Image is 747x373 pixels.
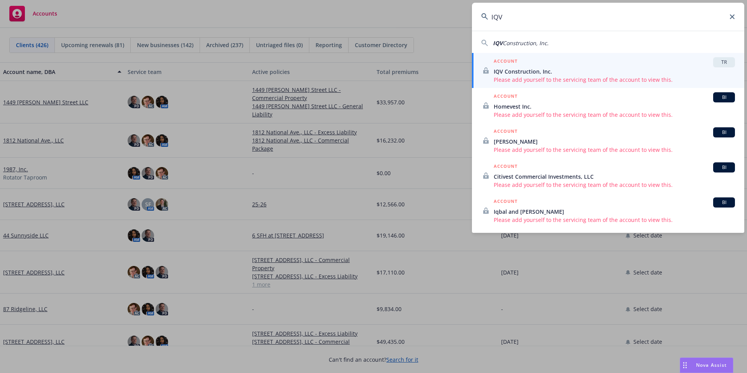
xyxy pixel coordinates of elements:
[494,67,735,76] span: IQV Construction, Inc.
[493,39,503,47] span: IQV
[716,199,732,206] span: BI
[716,129,732,136] span: BI
[494,127,517,137] h5: ACCOUNT
[680,357,733,373] button: Nova Assist
[472,3,744,31] input: Search...
[494,137,735,146] span: [PERSON_NAME]
[696,362,727,368] span: Nova Assist
[472,53,744,88] a: ACCOUNTTRIQV Construction, Inc.Please add yourself to the servicing team of the account to view t...
[716,164,732,171] span: BI
[494,102,735,111] span: Homevest Inc.
[494,146,735,154] span: Please add yourself to the servicing team of the account to view this.
[494,181,735,189] span: Please add yourself to the servicing team of the account to view this.
[716,94,732,101] span: BI
[680,358,690,373] div: Drag to move
[494,111,735,119] span: Please add yourself to the servicing team of the account to view this.
[716,59,732,66] span: TR
[494,216,735,224] span: Please add yourself to the servicing team of the account to view this.
[494,76,735,84] span: Please add yourself to the servicing team of the account to view this.
[494,208,735,216] span: Iqbal and [PERSON_NAME]
[472,193,744,228] a: ACCOUNTBIIqbal and [PERSON_NAME]Please add yourself to the servicing team of the account to view ...
[494,172,735,181] span: Citivest Commercial Investments, LLC
[494,162,517,172] h5: ACCOUNT
[494,197,517,207] h5: ACCOUNT
[503,39,549,47] span: Construction, Inc.
[494,92,517,102] h5: ACCOUNT
[472,88,744,123] a: ACCOUNTBIHomevest Inc.Please add yourself to the servicing team of the account to view this.
[472,123,744,158] a: ACCOUNTBI[PERSON_NAME]Please add yourself to the servicing team of the account to view this.
[472,158,744,193] a: ACCOUNTBICitivest Commercial Investments, LLCPlease add yourself to the servicing team of the acc...
[494,57,517,67] h5: ACCOUNT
